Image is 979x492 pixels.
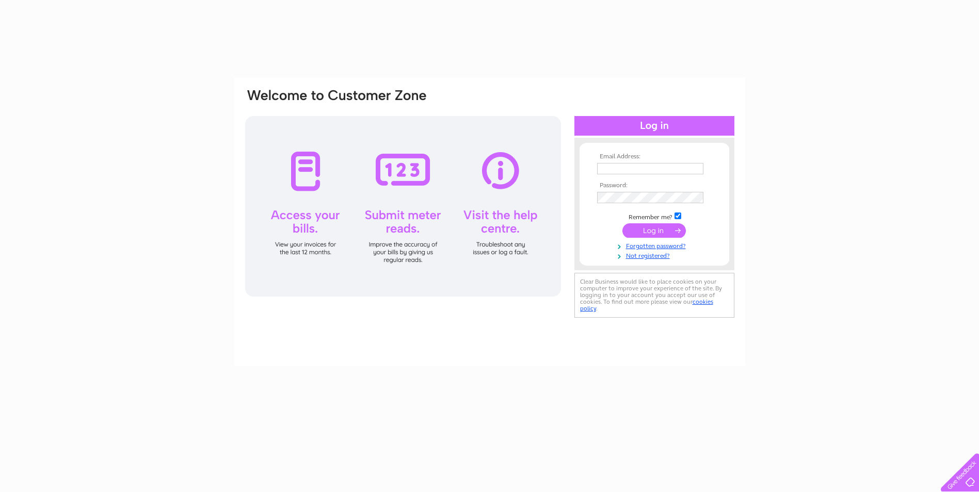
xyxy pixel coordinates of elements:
[595,153,714,160] th: Email Address:
[595,211,714,221] td: Remember me?
[580,298,713,312] a: cookies policy
[595,182,714,189] th: Password:
[597,250,714,260] a: Not registered?
[574,273,734,318] div: Clear Business would like to place cookies on your computer to improve your experience of the sit...
[597,240,714,250] a: Forgotten password?
[622,223,686,238] input: Submit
